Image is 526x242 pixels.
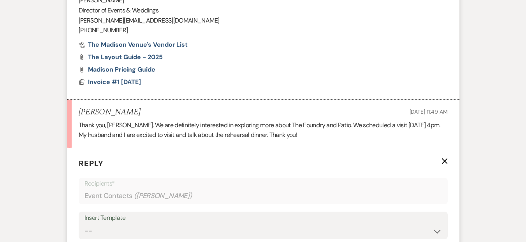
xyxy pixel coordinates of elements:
[79,42,188,48] a: The Madison Venue's Vendor List
[79,16,448,26] p: [PERSON_NAME][EMAIL_ADDRESS][DOMAIN_NAME]
[79,25,448,35] p: [PHONE_NUMBER]
[134,191,192,201] span: ( [PERSON_NAME] )
[88,65,155,74] span: Madison Pricing Guide
[88,40,188,49] span: The Madison Venue's Vendor List
[84,188,442,203] div: Event Contacts
[88,54,163,60] a: The Layout Guide - 2025
[79,120,448,140] p: Thank you, [PERSON_NAME]. We are definitely interested in exploring more about The Foundry and Pa...
[79,5,448,16] p: Director of Events & Weddings
[79,158,104,168] span: Reply
[88,77,143,87] button: Invoice #1 [DATE]
[410,108,448,115] span: [DATE] 11:49 AM
[88,67,155,73] a: Madison Pricing Guide
[84,179,442,189] p: Recipients*
[88,53,163,61] span: The Layout Guide - 2025
[79,107,141,117] h5: [PERSON_NAME]
[84,212,442,224] div: Insert Template
[88,78,141,86] span: Invoice #1 [DATE]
